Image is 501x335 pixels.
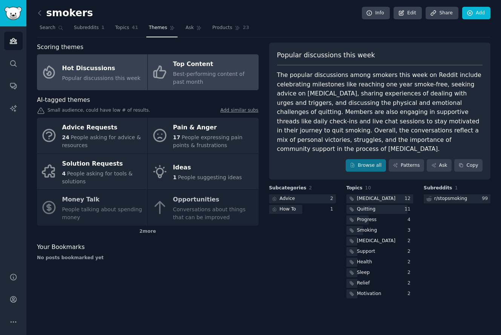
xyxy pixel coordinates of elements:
span: People asking for tools & solutions [62,171,133,184]
span: 1 [173,174,177,180]
a: Advice2 [269,194,336,204]
a: [MEDICAL_DATA]2 [346,237,413,246]
span: Scoring themes [37,43,83,52]
a: Edit [394,7,422,20]
div: The popular discussions among smokers this week on Reddit include celebrating milestones like rea... [277,71,483,154]
a: Add [462,7,490,20]
span: Popular discussions this week [62,75,141,81]
a: Smoking3 [346,226,413,235]
a: Solution Requests4People asking for tools & solutions [37,154,147,190]
span: Subreddits [74,25,99,31]
a: Health2 [346,258,413,267]
img: GummySearch logo [5,7,22,20]
div: 11 [404,206,413,213]
a: Add similar subs [221,107,259,115]
span: Ask [185,25,194,31]
div: 2 [408,259,413,266]
a: How To1 [269,205,336,214]
a: [MEDICAL_DATA]12 [346,194,413,204]
a: Relief2 [346,279,413,288]
span: Topics [346,185,363,192]
div: Top Content [173,58,254,71]
div: 2 [408,248,413,255]
a: Sleep2 [346,268,413,278]
div: 2 [408,280,413,287]
a: Top ContentBest-performing content of past month [148,54,258,90]
span: Search [40,25,55,31]
span: People suggesting ideas [178,174,242,180]
a: Subreddits1 [71,22,107,37]
div: Sleep [357,269,370,276]
div: Health [357,259,372,266]
span: AI-tagged themes [37,95,90,105]
span: 10 [365,185,371,191]
button: Copy [454,159,483,172]
a: Hot DiscussionsPopular discussions this week [37,54,147,90]
div: 2 [408,238,413,244]
span: Popular discussions this week [277,51,375,60]
a: Progress4 [346,215,413,225]
a: Browse all [346,159,386,172]
div: 1 [330,206,336,213]
div: Support [357,248,375,255]
span: Products [212,25,232,31]
div: Ideas [173,162,242,174]
div: 3 [408,227,413,234]
div: [MEDICAL_DATA] [357,238,395,244]
div: Advice Requests [62,122,144,134]
a: Motivation2 [346,289,413,299]
div: Motivation [357,290,381,297]
a: Support2 [346,247,413,257]
a: Share [426,7,458,20]
div: 2 [408,269,413,276]
span: 23 [243,25,249,31]
a: Info [362,7,390,20]
div: Pain & Anger [173,122,254,134]
div: Solution Requests [62,158,144,170]
span: 41 [132,25,138,31]
span: Best-performing content of past month [173,71,245,85]
a: Advice Requests24People asking for advice & resources [37,118,147,154]
a: Search [37,22,66,37]
span: Themes [149,25,167,31]
span: 24 [62,134,69,140]
div: No posts bookmarked yet [37,255,259,261]
span: People asking for advice & resources [62,134,141,148]
div: Advice [280,195,295,202]
a: Ideas1People suggesting ideas [148,154,258,190]
div: 99 [482,195,490,202]
span: People expressing pain points & frustrations [173,134,242,148]
div: 2 more [37,226,259,238]
div: Smoking [357,227,377,234]
a: Themes [146,22,178,37]
span: 4 [62,171,66,177]
span: Topics [115,25,129,31]
a: Pain & Anger17People expressing pain points & frustrations [148,118,258,154]
a: Products23 [210,22,252,37]
span: 1 [455,185,458,191]
div: 2 [330,195,336,202]
div: [MEDICAL_DATA] [357,195,395,202]
div: Small audience, could have low # of results. [37,107,259,115]
span: Your Bookmarks [37,243,85,252]
a: r/stopsmoking99 [424,194,490,204]
div: 2 [408,290,413,297]
div: 4 [408,217,413,223]
div: 12 [404,195,413,202]
h2: smokers [37,7,93,19]
span: Subcategories [269,185,306,192]
span: 17 [173,134,180,140]
div: Quitting [357,206,375,213]
a: Ask [183,22,204,37]
div: Relief [357,280,370,287]
a: Patterns [389,159,424,172]
a: Topics41 [112,22,141,37]
span: 2 [309,185,312,191]
div: Progress [357,217,377,223]
a: Quitting11 [346,205,413,214]
a: Ask [427,159,452,172]
span: 1 [101,25,105,31]
div: r/ stopsmoking [434,195,467,202]
div: Hot Discussions [62,62,141,74]
div: How To [280,206,296,213]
